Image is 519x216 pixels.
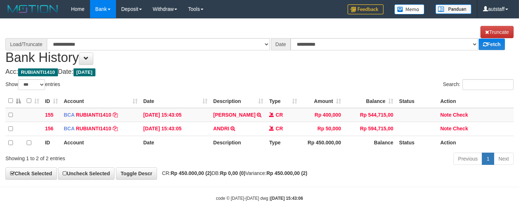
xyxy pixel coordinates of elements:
strong: [DATE] 15:43:06 [270,196,303,201]
th: Account [61,136,140,150]
small: code © [DATE]-[DATE] dwg | [216,196,303,201]
a: Note [440,112,451,118]
img: Button%20Memo.svg [394,4,425,14]
th: Account: activate to sort column ascending [61,94,140,108]
a: Next [494,153,514,165]
a: Copy RUBIANTI1410 to clipboard [113,126,118,131]
th: Action [437,94,514,108]
td: Rp 400,000 [300,108,344,122]
th: Action [437,136,514,150]
td: Rp 50,000 [300,122,344,136]
span: RUBIANTI1410 [18,68,58,76]
td: Rp 544,715,00 [344,108,396,122]
td: Rp 594,715,00 [344,122,396,136]
th: Rp 450.000,00 [300,136,344,150]
a: Check [453,112,468,118]
strong: Rp 0,00 (0) [220,170,246,176]
th: Description [210,136,266,150]
label: Show entries [5,79,60,90]
h4: Acc: Date: [5,68,514,76]
a: Fetch [479,39,505,50]
span: CR [276,112,283,118]
a: Check [453,126,468,131]
img: panduan.png [435,4,471,14]
div: Showing 1 to 2 of 2 entries [5,152,211,162]
a: RUBIANTI1410 [76,126,111,131]
th: Amount: activate to sort column ascending [300,94,344,108]
a: Previous [453,153,482,165]
th: ID [42,136,61,150]
span: BCA [64,126,75,131]
th: Status [396,136,437,150]
span: [DATE] [73,68,95,76]
h1: Bank History [5,26,514,64]
th: Description: activate to sort column ascending [210,94,266,108]
th: : activate to sort column ascending [24,94,42,108]
a: Note [440,126,451,131]
td: [DATE] 15:43:05 [140,108,210,122]
select: Showentries [18,79,45,90]
a: Truncate [480,26,514,38]
th: Balance [344,136,396,150]
strong: Rp 450.000,00 (2) [267,170,308,176]
span: CR [276,126,283,131]
span: 156 [45,126,53,131]
span: 155 [45,112,53,118]
a: RUBIANTI1410 [76,112,111,118]
input: Search: [462,79,514,90]
a: ANDRI [213,126,229,131]
span: BCA [64,112,75,118]
a: [PERSON_NAME] [213,112,255,118]
a: Uncheck Selected [58,167,115,180]
img: Feedback.jpg [348,4,384,14]
a: Copy RUBIANTI1410 to clipboard [113,112,118,118]
label: Search: [443,79,514,90]
strong: Rp 450.000,00 (2) [171,170,212,176]
td: [DATE] 15:43:05 [140,122,210,136]
div: Load/Truncate [5,38,47,50]
a: Toggle Descr [116,167,157,180]
img: MOTION_logo.png [5,4,60,14]
a: 1 [482,153,494,165]
div: Date [271,38,291,50]
th: Date [140,136,210,150]
th: Type [266,136,300,150]
th: Date: activate to sort column ascending [140,94,210,108]
th: : activate to sort column descending [5,94,24,108]
th: Status [396,94,437,108]
a: Check Selected [5,167,57,180]
th: Balance: activate to sort column ascending [344,94,396,108]
th: ID: activate to sort column ascending [42,94,61,108]
span: CR: DB: Variance: [158,170,308,176]
th: Type: activate to sort column ascending [266,94,300,108]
